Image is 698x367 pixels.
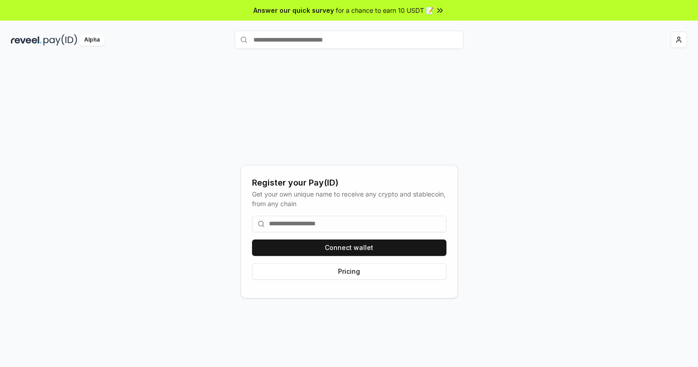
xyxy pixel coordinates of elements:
div: Alpha [79,34,105,46]
button: Pricing [252,263,446,280]
span: for a chance to earn 10 USDT 📝 [336,5,434,15]
img: pay_id [43,34,77,46]
div: Register your Pay(ID) [252,176,446,189]
span: Answer our quick survey [253,5,334,15]
img: reveel_dark [11,34,42,46]
div: Get your own unique name to receive any crypto and stablecoin, from any chain [252,189,446,208]
button: Connect wallet [252,239,446,256]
